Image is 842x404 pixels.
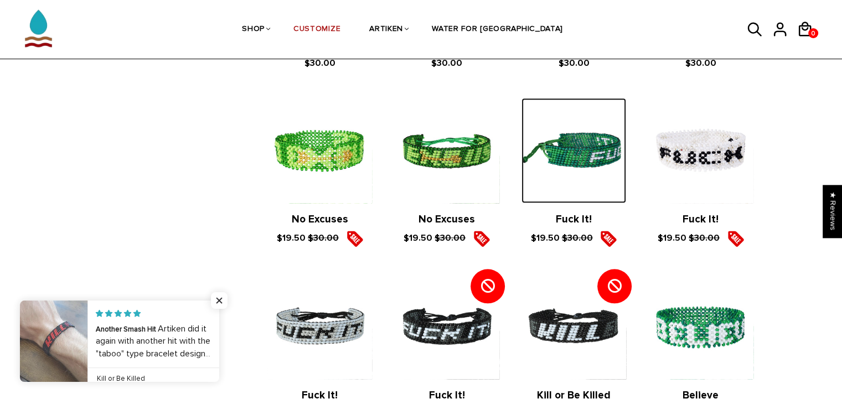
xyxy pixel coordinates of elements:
[537,389,611,402] a: Kill or Be Killed
[683,389,719,402] a: Believe
[432,1,563,59] a: WATER FOR [GEOGRAPHIC_DATA]
[683,213,719,226] a: Fuck It!
[808,27,818,40] span: 0
[808,28,818,38] a: 0
[727,230,744,247] img: sale5.png
[242,1,265,59] a: SHOP
[347,230,363,247] img: sale5.png
[685,58,716,69] span: $30.00
[292,213,348,226] a: No Excuses
[211,292,228,309] span: Close popup widget
[556,213,592,226] a: Fuck It!
[302,389,338,402] a: Fuck It!
[658,232,686,243] span: $19.50
[277,232,306,243] span: $19.50
[689,232,720,243] s: $30.00
[419,213,475,226] a: No Excuses
[600,230,617,247] img: sale5.png
[558,58,589,69] span: $30.00
[304,58,335,69] span: $30.00
[530,232,559,243] span: $19.50
[404,232,432,243] span: $19.50
[431,58,462,69] span: $30.00
[429,389,465,402] a: Fuck It!
[308,232,339,243] s: $30.00
[823,185,842,237] div: Click to open Judge.me floating reviews tab
[435,232,466,243] s: $30.00
[561,232,592,243] s: $30.00
[473,230,490,247] img: sale5.png
[369,1,403,59] a: ARTIKEN
[293,1,340,59] a: CUSTOMIZE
